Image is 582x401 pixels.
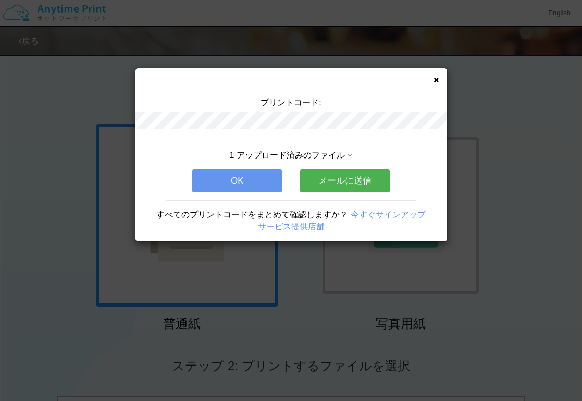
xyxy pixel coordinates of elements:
[156,210,348,219] span: すべてのプリントコードをまとめて確認しますか？
[230,151,345,160] span: 1 アップロード済みのファイル
[261,98,321,107] span: プリントコード:
[192,169,282,192] button: OK
[300,169,390,192] button: メールに送信
[351,210,426,219] a: 今すぐサインアップ
[258,222,325,231] a: サービス提供店舗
